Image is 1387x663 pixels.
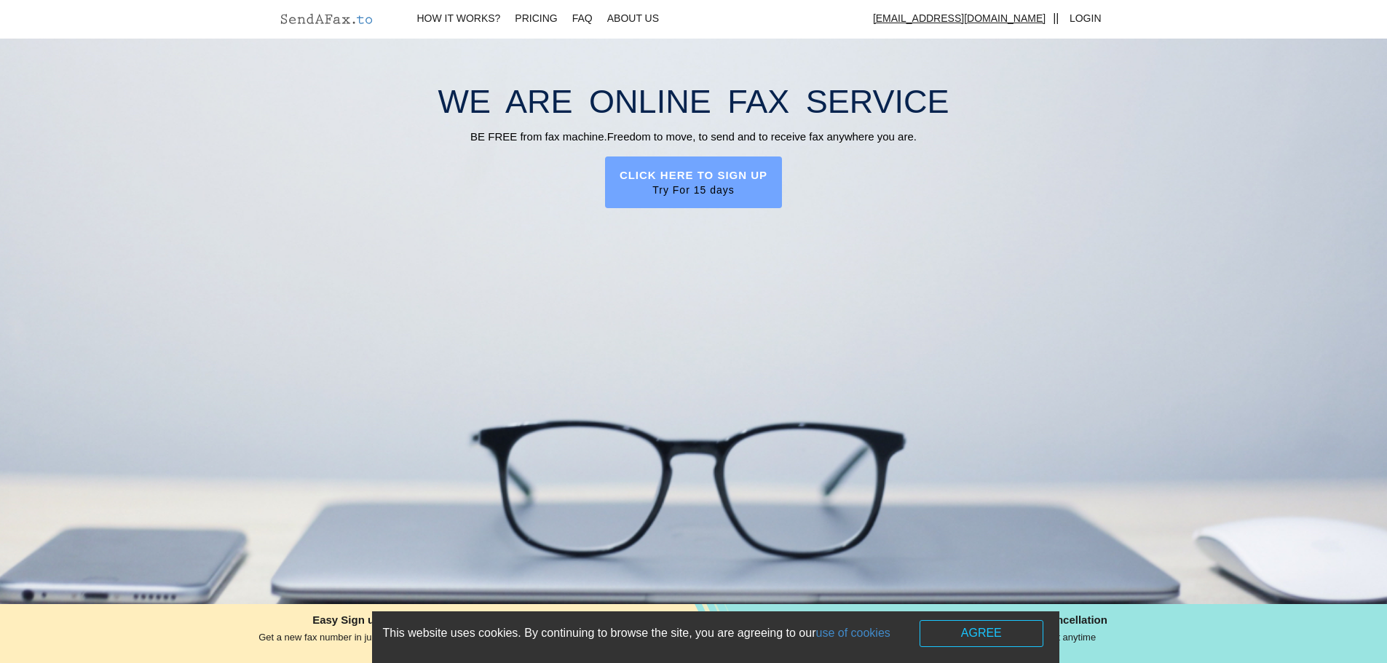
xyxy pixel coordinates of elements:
label: CLICK HERE TO SIGN UP [620,167,767,183]
span: Freedom to move, to send and to receive fax anywhere you are. [607,130,917,143]
a: CLICK HERE TO SIGN UPTry For 15 days [605,156,782,208]
span: BE FREE from fax machine. [470,130,607,143]
a: [EMAIL_ADDRESS][DOMAIN_NAME] [866,2,1053,36]
u: [EMAIL_ADDRESS][DOMAIN_NAME] [873,12,1046,24]
button: AGREE [920,620,1043,647]
a: How It works? [410,2,508,36]
a: Login [1062,2,1109,36]
a: use of cookies [816,627,890,639]
a: FAQ [565,2,600,36]
span: Try For 15 days [620,183,767,197]
a: About Us [600,2,666,36]
h2: WE ARE ONLINE FAX SERVICE [279,84,1109,120]
div: This website uses cookies. By continuing to browse the site, you are agreeing to our [383,620,1048,647]
img: tnw [694,604,738,663]
a: Pricing [507,2,564,36]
